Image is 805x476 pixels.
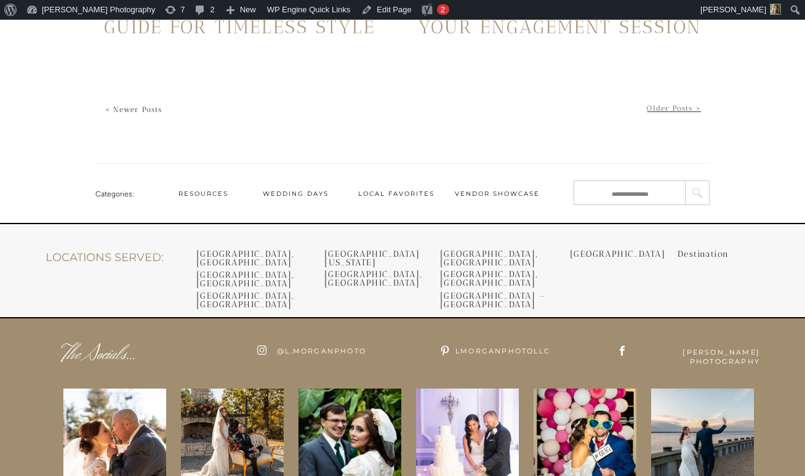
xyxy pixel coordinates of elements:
a: LMorganphotollc [452,344,550,365]
a: < Newer Posts [105,105,162,114]
h3: [GEOGRAPHIC_DATA] — [GEOGRAPHIC_DATA] [440,292,580,304]
h3: [GEOGRAPHIC_DATA], [GEOGRAPHIC_DATA] [196,292,336,304]
h3: [GEOGRAPHIC_DATA], [GEOGRAPHIC_DATA] [196,271,336,283]
div: The Socials... [61,339,151,361]
a: [GEOGRAPHIC_DATA], [GEOGRAPHIC_DATA] [440,250,542,262]
span: 2 [441,5,445,14]
a: [GEOGRAPHIC_DATA], [GEOGRAPHIC_DATA] [440,270,542,282]
h3: [GEOGRAPHIC_DATA][US_STATE] [324,250,412,262]
h3: Destination [678,250,747,262]
a: [PERSON_NAME] Photography [636,348,760,361]
a: Wedding Days [252,189,340,199]
a: Vendor Showcase [454,189,540,199]
h3: [GEOGRAPHIC_DATA] [570,250,649,262]
a: Resources [166,189,241,199]
h3: [GEOGRAPHIC_DATA], [GEOGRAPHIC_DATA] [324,270,412,282]
a: @L.Morganphoto [273,344,366,365]
a: Local Favorites [358,189,435,199]
a: [GEOGRAPHIC_DATA], [GEOGRAPHIC_DATA] [196,250,296,262]
span: [PERSON_NAME] [700,5,766,14]
div: Categories: [95,188,148,200]
div: Locations Served: [46,250,178,278]
a: Older Posts > [647,104,701,113]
